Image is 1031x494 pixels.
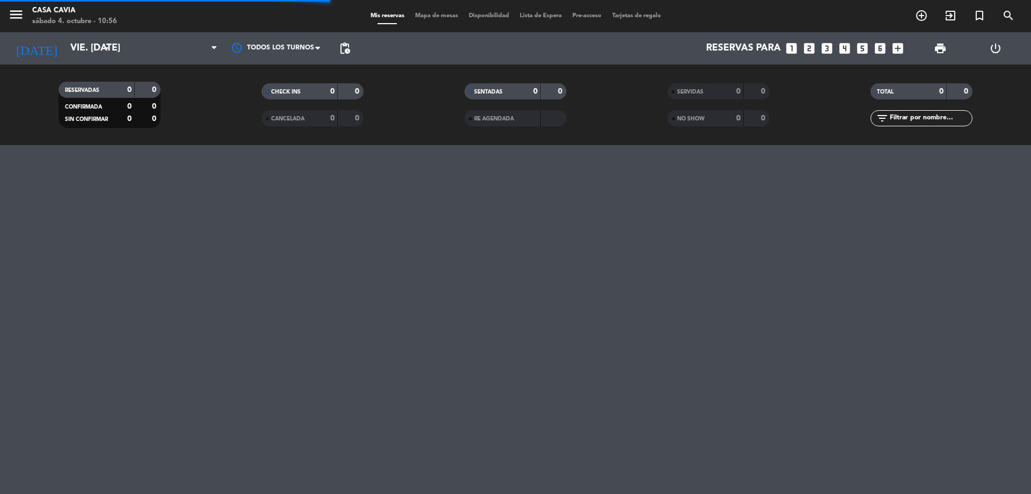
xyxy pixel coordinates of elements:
[558,88,564,95] strong: 0
[474,116,514,121] span: RE AGENDADA
[330,88,335,95] strong: 0
[127,103,132,110] strong: 0
[474,89,503,95] span: SENTADAS
[677,89,703,95] span: SERVIDAS
[964,88,970,95] strong: 0
[939,88,943,95] strong: 0
[152,86,158,94] strong: 0
[567,13,607,19] span: Pre-acceso
[365,13,410,19] span: Mis reservas
[761,114,767,122] strong: 0
[838,41,852,55] i: looks_4
[330,114,335,122] strong: 0
[973,9,986,22] i: turned_in_not
[32,16,117,27] div: sábado 4. octubre - 10:56
[1002,9,1015,22] i: search
[32,5,117,16] div: Casa Cavia
[934,42,947,55] span: print
[271,116,304,121] span: CANCELADA
[514,13,567,19] span: Lista de Espera
[152,103,158,110] strong: 0
[65,117,108,122] span: SIN CONFIRMAR
[855,41,869,55] i: looks_5
[876,112,889,125] i: filter_list
[410,13,463,19] span: Mapa de mesas
[8,6,24,23] i: menu
[127,115,132,123] strong: 0
[891,41,905,55] i: add_box
[463,13,514,19] span: Disponibilidad
[889,112,972,124] input: Filtrar por nombre...
[127,86,132,94] strong: 0
[944,9,957,22] i: exit_to_app
[968,32,1023,65] div: LOG OUT
[355,114,361,122] strong: 0
[8,37,65,60] i: [DATE]
[8,6,24,26] button: menu
[271,89,301,95] span: CHECK INS
[820,41,834,55] i: looks_3
[785,41,798,55] i: looks_one
[915,9,928,22] i: add_circle_outline
[65,88,99,93] span: RESERVADAS
[706,43,781,54] span: Reservas para
[533,88,538,95] strong: 0
[736,114,740,122] strong: 0
[65,104,102,110] span: CONFIRMADA
[877,89,894,95] span: TOTAL
[607,13,666,19] span: Tarjetas de regalo
[802,41,816,55] i: looks_two
[677,116,705,121] span: NO SHOW
[100,42,113,55] i: arrow_drop_down
[989,42,1002,55] i: power_settings_new
[152,115,158,123] strong: 0
[873,41,887,55] i: looks_6
[338,42,351,55] span: pending_actions
[736,88,740,95] strong: 0
[761,88,767,95] strong: 0
[355,88,361,95] strong: 0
